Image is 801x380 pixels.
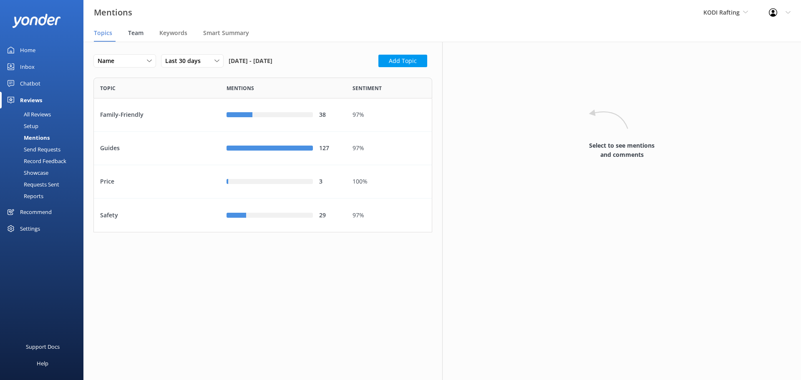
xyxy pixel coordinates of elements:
[353,111,426,120] div: 97%
[26,338,60,355] div: Support Docs
[159,29,187,37] span: Keywords
[20,204,52,220] div: Recommend
[128,29,144,37] span: Team
[5,132,83,143] a: Mentions
[378,55,427,67] button: Add Topic
[20,220,40,237] div: Settings
[353,84,382,92] span: Sentiment
[5,155,83,167] a: Record Feedback
[5,179,59,190] div: Requests Sent
[353,211,426,220] div: 97%
[353,177,426,186] div: 100%
[37,355,48,372] div: Help
[5,179,83,190] a: Requests Sent
[20,75,40,92] div: Chatbot
[5,120,83,132] a: Setup
[100,84,116,92] span: Topic
[5,132,50,143] div: Mentions
[5,155,66,167] div: Record Feedback
[94,199,220,232] div: Safety
[94,165,220,199] div: Price
[20,58,35,75] div: Inbox
[5,167,83,179] a: Showcase
[229,54,272,68] span: [DATE] - [DATE]
[319,177,340,186] div: 3
[165,56,206,65] span: Last 30 days
[5,108,51,120] div: All Reviews
[94,98,220,132] div: Family-Friendly
[5,167,48,179] div: Showcase
[93,98,432,132] div: row
[98,56,119,65] span: Name
[203,29,249,37] span: Smart Summary
[94,6,132,19] h3: Mentions
[20,92,42,108] div: Reviews
[94,29,112,37] span: Topics
[93,98,432,232] div: grid
[20,42,35,58] div: Home
[703,8,740,16] span: KODI Rafting
[5,190,83,202] a: Reports
[5,190,43,202] div: Reports
[94,132,220,165] div: Guides
[93,132,432,165] div: row
[319,111,340,120] div: 38
[5,108,83,120] a: All Reviews
[319,144,340,153] div: 127
[353,144,426,153] div: 97%
[93,165,432,199] div: row
[5,143,83,155] a: Send Requests
[319,211,340,220] div: 29
[5,120,38,132] div: Setup
[93,199,432,232] div: row
[13,14,60,28] img: yonder-white-logo.png
[227,84,254,92] span: Mentions
[5,143,60,155] div: Send Requests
